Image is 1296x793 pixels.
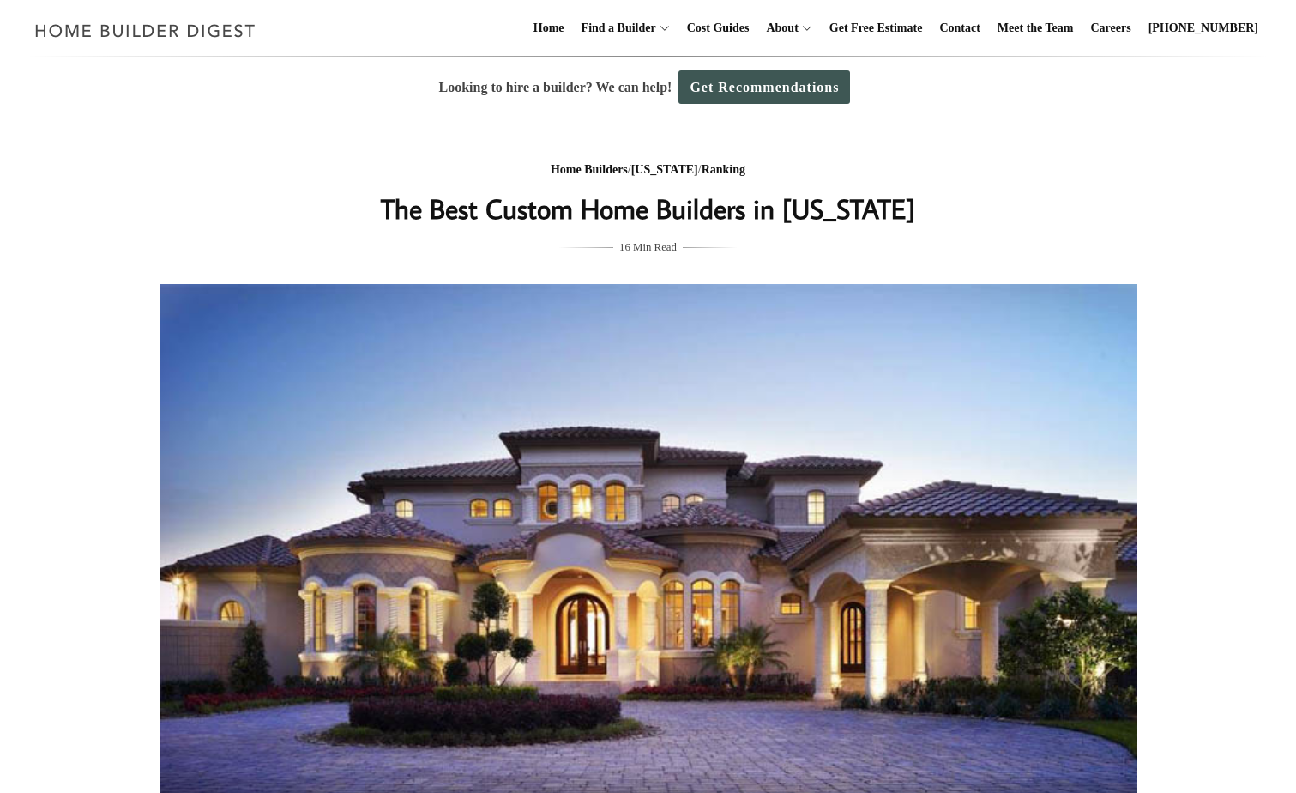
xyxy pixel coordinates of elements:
[27,14,263,47] img: Home Builder Digest
[1084,1,1138,56] a: Careers
[619,238,677,257] span: 16 Min Read
[631,163,698,176] a: [US_STATE]
[678,70,850,104] a: Get Recommendations
[551,163,628,176] a: Home Builders
[306,160,991,181] div: / /
[1142,1,1265,56] a: [PHONE_NUMBER]
[680,1,757,56] a: Cost Guides
[932,1,986,56] a: Contact
[702,163,745,176] a: Ranking
[575,1,656,56] a: Find a Builder
[527,1,571,56] a: Home
[306,188,991,229] h1: The Best Custom Home Builders in [US_STATE]
[823,1,930,56] a: Get Free Estimate
[991,1,1081,56] a: Meet the Team
[759,1,798,56] a: About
